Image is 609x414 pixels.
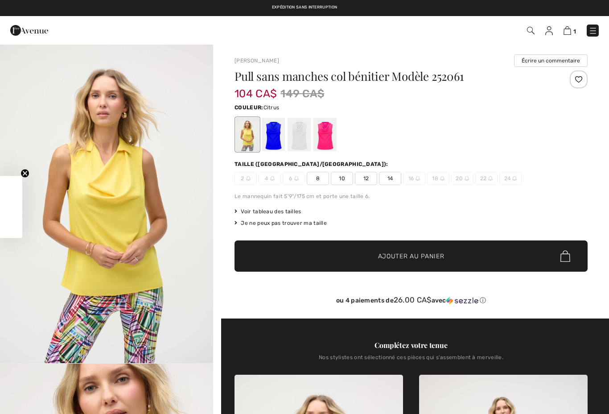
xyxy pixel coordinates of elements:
[262,118,285,151] div: Saphir Royal 163
[235,296,588,308] div: ou 4 paiements de26.00 CA$avecSezzle Cliquez pour en savoir plus sur Sezzle
[235,58,279,64] a: [PERSON_NAME]
[235,70,529,82] h1: Pull sans manches col bénitier Modèle 252061
[235,340,588,351] div: Complétez votre tenue
[283,172,305,185] span: 6
[451,172,473,185] span: 20
[10,25,48,34] a: 1ère Avenue
[235,172,257,185] span: 2
[235,192,588,200] div: Le mannequin fait 5'9"/175 cm et porte une taille 6.
[488,176,493,181] img: ring-m.svg
[259,172,281,185] span: 4
[235,79,277,100] span: 104 CA$
[307,172,329,185] span: 8
[545,26,553,35] img: Mes infos
[235,219,588,227] div: Je ne peux pas trouver ma taille
[564,26,571,35] img: Panier d'achat
[475,172,498,185] span: 22
[355,172,377,185] span: 12
[294,176,299,181] img: ring-m.svg
[427,172,449,185] span: 18
[235,160,390,168] div: Taille ([GEOGRAPHIC_DATA]/[GEOGRAPHIC_DATA]):
[313,118,337,151] div: Geranium
[235,296,588,305] div: ou 4 paiements de avec
[527,27,535,34] img: Recherche
[416,176,420,181] img: ring-m.svg
[288,118,311,151] div: Vanille 30
[394,295,432,304] span: 26.00 CA$
[564,25,576,36] a: 1
[10,21,48,39] img: 1ère Avenue
[235,354,588,368] div: Nos stylistes ont sélectionné ces pièces qui s'assemblent à merveille.
[280,86,324,102] span: 149 CA$
[560,250,570,262] img: Bag.svg
[270,176,275,181] img: ring-m.svg
[246,176,251,181] img: ring-m.svg
[235,104,263,111] span: Couleur:
[235,207,301,215] span: Voir tableau des tailles
[512,176,517,181] img: ring-m.svg
[21,169,29,178] button: Close teaser
[236,118,259,151] div: Citrus
[403,172,425,185] span: 16
[263,104,280,111] span: Citrus
[465,176,469,181] img: ring-m.svg
[499,172,522,185] span: 24
[446,297,478,305] img: Sezzle
[440,176,444,181] img: ring-m.svg
[379,172,401,185] span: 14
[331,172,353,185] span: 10
[573,28,576,35] span: 1
[378,252,444,261] span: Ajouter au panier
[235,240,588,272] button: Ajouter au panier
[588,26,597,35] img: Menu
[514,54,588,67] button: Écrire un commentaire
